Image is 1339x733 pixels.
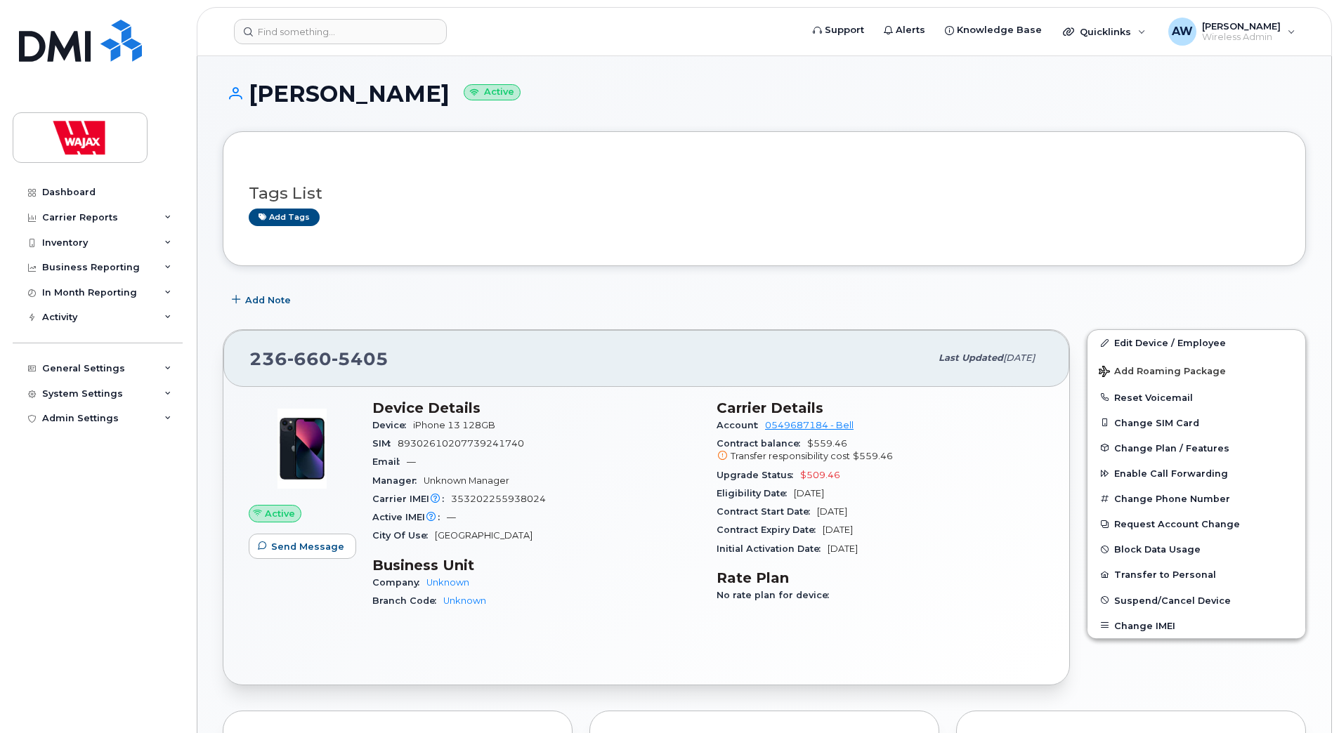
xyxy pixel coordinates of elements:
span: [GEOGRAPHIC_DATA] [435,530,533,541]
span: [DATE] [794,488,824,498]
span: No rate plan for device [717,590,836,600]
span: [DATE] [828,543,858,554]
span: [DATE] [1003,352,1035,363]
span: Carrier IMEI [372,494,451,504]
span: Contract Expiry Date [717,524,823,535]
span: Transfer responsibility cost [731,451,850,461]
span: Device [372,420,413,430]
button: Add Note [223,287,303,312]
h1: [PERSON_NAME] [223,81,1306,106]
span: Email [372,456,407,467]
span: Contract balance [717,438,807,449]
button: Send Message [249,534,356,559]
span: SIM [372,438,398,449]
span: — [407,456,416,467]
button: Change Phone Number [1087,486,1305,511]
span: Last updated [939,352,1003,363]
span: $509.46 [800,470,840,480]
span: Send Message [271,540,344,553]
span: Upgrade Status [717,470,800,480]
a: Add tags [249,209,320,226]
button: Request Account Change [1087,511,1305,536]
a: Unknown [443,595,486,606]
span: Company [372,577,426,588]
h3: Carrier Details [717,399,1044,416]
span: [DATE] [823,524,853,535]
small: Active [464,84,521,100]
span: Branch Code [372,595,443,606]
span: — [447,512,456,522]
button: Enable Call Forwarding [1087,461,1305,486]
span: 5405 [332,348,388,369]
button: Add Roaming Package [1087,356,1305,385]
span: Suspend/Cancel Device [1114,595,1231,605]
span: Contract Start Date [717,506,817,517]
button: Reset Voicemail [1087,385,1305,410]
span: Add Roaming Package [1099,366,1226,379]
a: 0549687184 - Bell [765,420,854,430]
img: image20231002-3703462-1ig824h.jpeg [260,407,344,491]
a: Edit Device / Employee [1087,330,1305,355]
span: Eligibility Date [717,488,794,498]
span: [DATE] [817,506,847,517]
h3: Device Details [372,399,700,416]
span: Change Plan / Features [1114,442,1229,453]
span: Unknown Manager [424,475,509,486]
h3: Rate Plan [717,569,1044,586]
span: Active IMEI [372,512,447,522]
span: 353202255938024 [451,494,546,504]
button: Change SIM Card [1087,410,1305,435]
a: Unknown [426,577,469,588]
span: Add Note [245,293,291,307]
span: iPhone 13 128GB [413,420,495,430]
span: 236 [249,348,388,369]
button: Change IMEI [1087,613,1305,638]
span: Enable Call Forwarding [1114,468,1228,479]
span: Account [717,420,765,430]
span: $559.46 [717,438,1044,463]
span: City Of Use [372,530,435,541]
span: 660 [287,348,332,369]
button: Block Data Usage [1087,536,1305,562]
h3: Tags List [249,185,1280,202]
button: Change Plan / Features [1087,435,1305,461]
h3: Business Unit [372,557,700,574]
span: Manager [372,475,424,486]
span: $559.46 [853,451,893,461]
span: 89302610207739241740 [398,438,524,449]
button: Suspend/Cancel Device [1087,588,1305,613]
button: Transfer to Personal [1087,562,1305,587]
span: Initial Activation Date [717,543,828,554]
span: Active [265,507,295,520]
